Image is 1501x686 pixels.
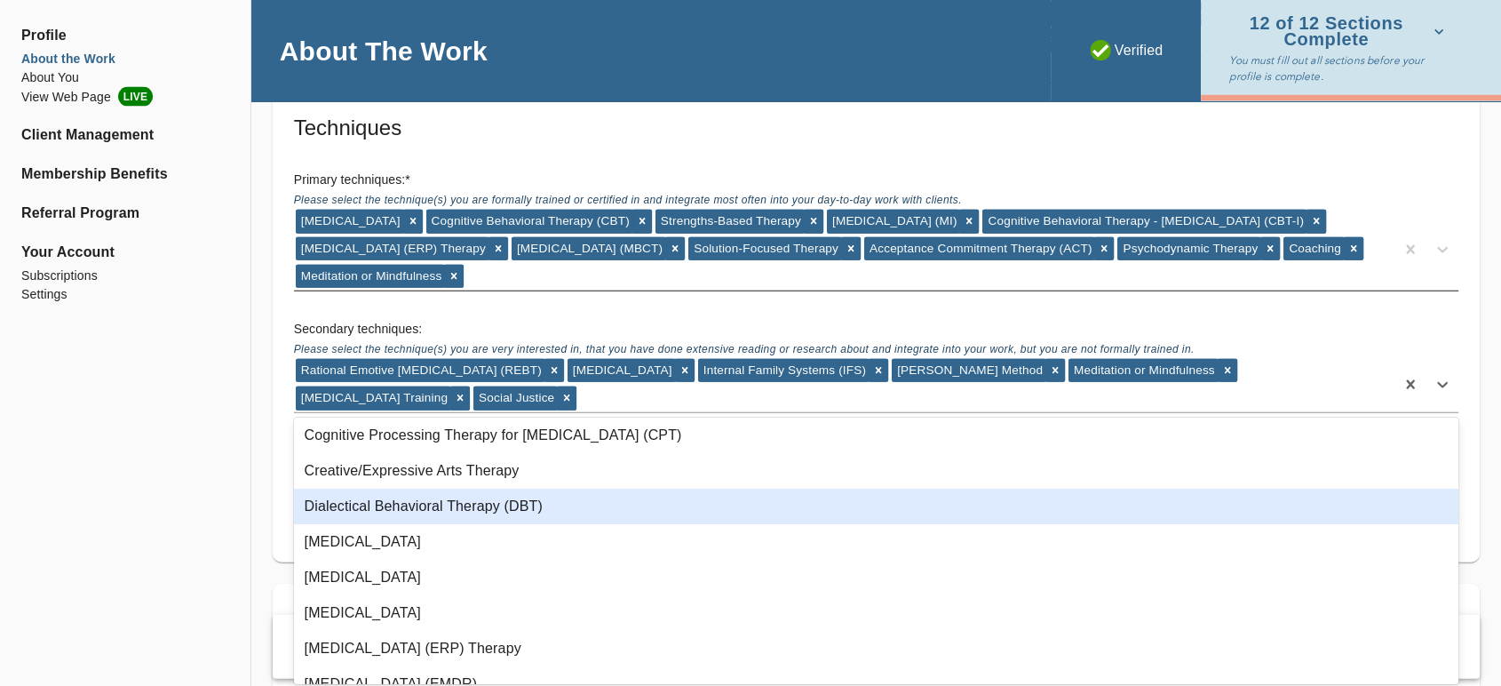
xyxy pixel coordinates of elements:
a: Subscriptions [21,267,229,285]
span: Your Account [21,242,229,263]
div: Creative/Expressive Arts Therapy [294,453,1458,489]
div: Internal Family Systems (IFS) [698,359,869,382]
div: [MEDICAL_DATA] [296,210,403,233]
button: 12 of 12 Sections Complete [1229,11,1451,52]
div: Rational Emotive [MEDICAL_DATA] (REBT) [296,359,544,382]
div: Cognitive Behavioral Therapy (CBT) [426,210,632,233]
a: Client Management [21,124,229,146]
div: Strengths-Based Therapy [655,210,804,233]
div: [MEDICAL_DATA] [294,595,1458,631]
a: About the Work [21,50,229,68]
div: [MEDICAL_DATA] [568,359,675,382]
div: [MEDICAL_DATA] (ERP) Therapy [296,237,488,260]
div: [MEDICAL_DATA] [294,560,1458,595]
a: View Web PageLIVE [21,87,229,107]
div: Cognitive Behavioral Therapy - [MEDICAL_DATA] (CBT-I) [982,210,1306,233]
p: You must fill out all sections before your profile is complete. [1229,52,1451,84]
span: Please select the technique(s) you are very interested in, that you have done extensive reading o... [294,343,1195,359]
div: Cognitive Processing Therapy for [MEDICAL_DATA] (CPT) [294,418,1458,453]
div: [MEDICAL_DATA] (ERP) Therapy [294,631,1458,666]
span: Profile [21,25,229,46]
h4: About The Work [280,35,488,68]
div: Social Justice [473,387,557,410]
div: Psychodynamic Therapy [1117,237,1260,260]
span: 12 of 12 Sections Complete [1229,16,1444,47]
div: Acceptance Commitment Therapy (ACT) [864,237,1095,260]
li: View Web Page [21,87,229,107]
h6: Primary techniques: * [294,171,1458,190]
div: Coaching [1283,237,1344,260]
div: [MEDICAL_DATA] (MBCT) [512,237,665,260]
div: Meditation or Mindfulness [296,265,445,288]
div: Solution-Focused Therapy [688,237,841,260]
h5: Techniques [294,114,1458,142]
div: Dialectical Behavioral Therapy (DBT) [294,489,1458,524]
span: Please select the technique(s) you are formally trained or certified in and integrate most often ... [294,194,962,210]
a: Membership Benefits [21,164,229,185]
div: [MEDICAL_DATA] [294,524,1458,560]
div: Meditation or Mindfulness [1068,359,1218,382]
div: [PERSON_NAME] Method [892,359,1045,382]
a: Settings [21,285,229,304]
span: LIVE [118,87,153,107]
p: Verified [1090,40,1163,61]
a: About You [21,68,229,87]
div: [MEDICAL_DATA] (MI) [827,210,960,233]
a: Referral Program [21,203,229,224]
div: [MEDICAL_DATA] Training [296,387,450,410]
h6: Secondary techniques: [294,320,1458,339]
